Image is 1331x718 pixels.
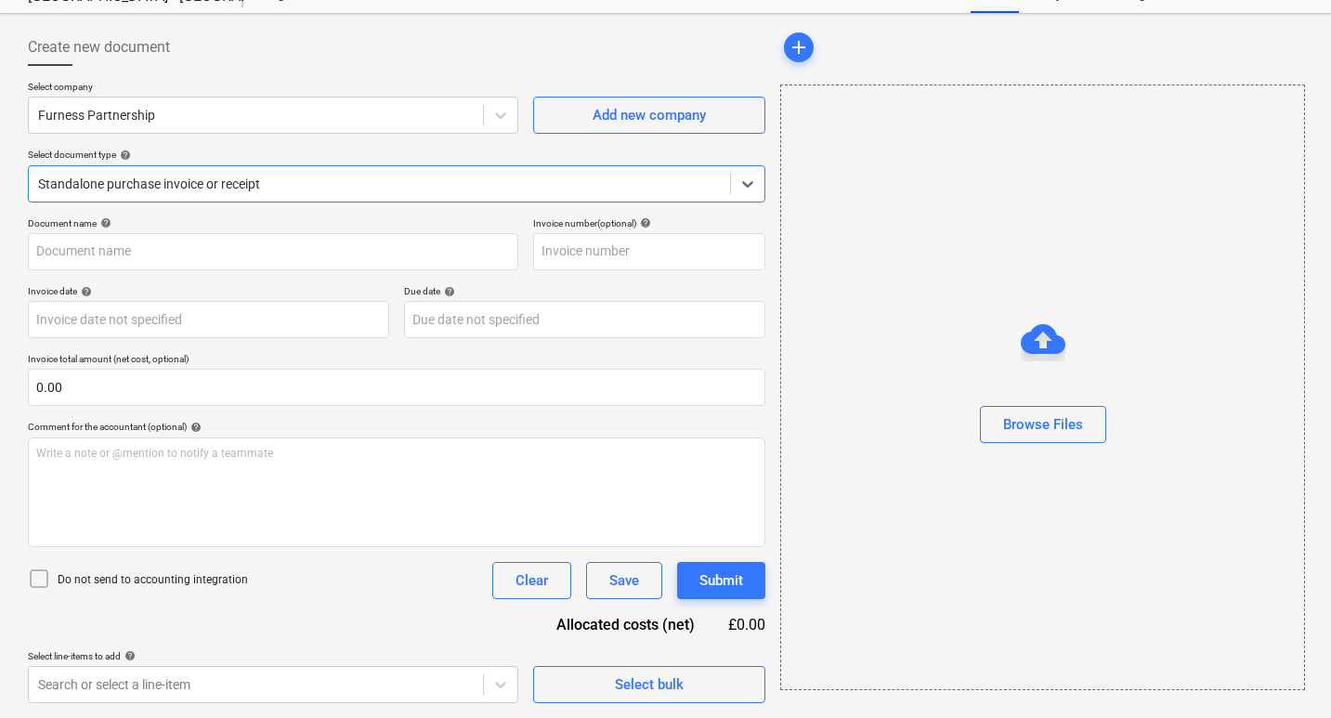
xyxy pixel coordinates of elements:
[440,286,455,297] span: help
[1003,412,1083,437] div: Browse Files
[515,568,548,593] div: Clear
[28,81,518,97] p: Select company
[97,217,111,228] span: help
[404,285,765,297] div: Due date
[58,572,248,588] p: Do not send to accounting integration
[593,103,706,127] div: Add new company
[28,149,765,161] div: Select document type
[533,217,765,229] div: Invoice number (optional)
[609,568,639,593] div: Save
[28,36,170,59] span: Create new document
[533,666,765,703] button: Select bulk
[77,286,92,297] span: help
[636,217,651,228] span: help
[28,301,389,338] input: Invoice date not specified
[28,650,518,662] div: Select line-items to add
[28,353,765,369] p: Invoice total amount (net cost, optional)
[1238,629,1331,718] iframe: Chat Widget
[28,369,765,406] input: Invoice total amount (net cost, optional)
[404,301,765,338] input: Due date not specified
[699,568,743,593] div: Submit
[615,672,684,697] div: Select bulk
[492,562,571,599] button: Clear
[586,562,662,599] button: Save
[788,36,810,59] span: add
[533,97,765,134] button: Add new company
[724,614,765,635] div: £0.00
[780,85,1305,690] div: Browse Files
[524,614,724,635] div: Allocated costs (net)
[677,562,765,599] button: Submit
[121,650,136,661] span: help
[533,233,765,270] input: Invoice number
[980,406,1106,443] button: Browse Files
[187,422,202,433] span: help
[28,217,518,229] div: Document name
[28,233,518,270] input: Document name
[116,150,131,161] span: help
[28,421,765,433] div: Comment for the accountant (optional)
[28,285,389,297] div: Invoice date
